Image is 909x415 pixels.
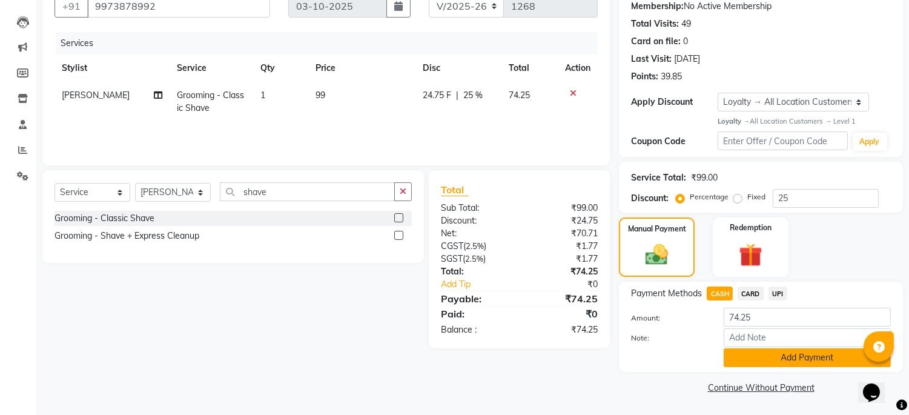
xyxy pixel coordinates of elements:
div: Service Total: [631,171,686,184]
div: ₹1.77 [520,240,607,253]
label: Note: [622,333,715,344]
div: ( ) [432,240,520,253]
div: 49 [681,18,691,30]
span: [PERSON_NAME] [62,90,130,101]
th: Stylist [55,55,170,82]
div: Discount: [432,214,520,227]
input: Enter Offer / Coupon Code [718,131,847,150]
img: _cash.svg [638,242,675,268]
div: ₹0 [520,307,607,321]
span: 25 % [464,89,483,102]
span: CARD [738,287,764,300]
th: Total [501,55,558,82]
label: Percentage [690,191,729,202]
span: SGST [441,253,463,264]
button: Add Payment [724,348,891,367]
th: Disc [416,55,501,82]
div: Last Visit: [631,53,672,65]
a: Add Tip [432,278,534,291]
img: _gift.svg [732,241,770,270]
div: Services [56,32,607,55]
div: ( ) [432,253,520,265]
button: Apply [853,133,887,151]
div: [DATE] [674,53,700,65]
span: 99 [316,90,325,101]
span: CGST [441,241,463,251]
a: Continue Without Payment [621,382,901,394]
span: Total [441,184,469,196]
span: 2.5% [465,254,483,264]
span: Grooming - Classic Shave [177,90,244,113]
div: ₹74.25 [520,265,607,278]
div: Coupon Code [631,135,718,148]
div: ₹74.25 [520,324,607,336]
div: All Location Customers → Level 1 [718,116,891,127]
th: Price [308,55,415,82]
th: Action [558,55,598,82]
div: Paid: [432,307,520,321]
div: 39.85 [661,70,682,83]
span: UPI [769,287,787,300]
div: Balance : [432,324,520,336]
span: 2.5% [466,241,484,251]
div: ₹70.71 [520,227,607,240]
label: Fixed [747,191,765,202]
div: Apply Discount [631,96,718,108]
div: Grooming - Classic Shave [55,212,154,225]
div: Net: [432,227,520,240]
iframe: chat widget [858,367,897,403]
div: Card on file: [631,35,681,48]
div: Total Visits: [631,18,679,30]
strong: Loyalty → [718,117,750,125]
th: Qty [253,55,309,82]
span: 24.75 F [423,89,452,102]
div: Points: [631,70,658,83]
div: ₹1.77 [520,253,607,265]
th: Service [170,55,253,82]
div: ₹0 [534,278,607,291]
div: ₹74.25 [520,291,607,306]
label: Redemption [730,222,772,233]
div: ₹99.00 [520,202,607,214]
span: 1 [260,90,265,101]
div: Payable: [432,291,520,306]
div: Total: [432,265,520,278]
span: 74.25 [509,90,530,101]
div: ₹24.75 [520,214,607,227]
div: ₹99.00 [691,171,718,184]
div: Sub Total: [432,202,520,214]
div: 0 [683,35,688,48]
span: Payment Methods [631,287,702,300]
div: Grooming - Shave + Express Cleanup [55,230,199,242]
input: Add Note [724,328,891,347]
span: | [457,89,459,102]
input: Amount [724,308,891,327]
input: Search or Scan [220,182,395,201]
label: Manual Payment [628,224,686,234]
div: Discount: [631,192,669,205]
label: Amount: [622,313,715,324]
span: CASH [707,287,733,300]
